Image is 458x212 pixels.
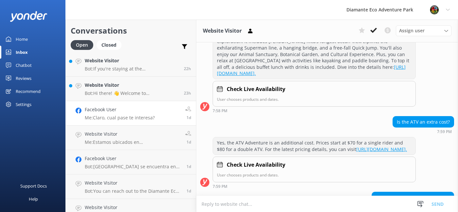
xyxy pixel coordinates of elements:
div: Sep 29 2025 07:59pm (UTC -06:00) America/Costa_Rica [393,129,454,134]
a: [URL][DOMAIN_NAME]. [356,146,407,152]
div: Absolutely! The Diamante Adventure Pass is your ticket to a full day of excitement and exploratio... [213,30,415,79]
img: 831-1756915225.png [430,5,439,15]
p: User chooses products and dates. [217,96,412,102]
span: Sep 28 2025 10:33pm (UTC -06:00) America/Costa_Rica [186,164,191,169]
strong: 7:59 PM [437,130,452,134]
div: Inbox [16,46,28,59]
div: Yes, the ATV Adventure is an additional cost. Prices start at $70 for a single rider and $80 for ... [213,137,415,155]
span: Sep 29 2025 09:14am (UTC -06:00) America/Costa_Rica [186,115,191,120]
h4: Check Live Availability [227,161,285,169]
a: Open [71,41,97,48]
img: yonder-white-logo.png [10,11,47,22]
p: Bot: Hi there! 👋 Welcome to [GEOGRAPHIC_DATA]. I’m here to help you with activities, tickets, and... [85,90,179,96]
div: Home [16,33,28,46]
a: Facebook UserMe:Claro, cual pase te interesa?1d [66,101,196,126]
h4: Website Visitor [85,130,180,138]
span: Assign user [399,27,425,34]
div: Settings [16,98,31,111]
div: Sep 29 2025 07:59pm (UTC -06:00) America/Costa_Rica [213,184,416,189]
p: Me: Claro, cual pase te interesa? [85,115,155,121]
div: Support Docs [20,179,47,192]
div: Chatbot [16,59,32,72]
div: Open [71,40,93,50]
h4: Facebook User [85,106,155,113]
strong: 7:58 PM [213,109,227,113]
span: Sep 28 2025 10:16pm (UTC -06:00) America/Costa_Rica [186,188,191,194]
div: Sep 29 2025 07:58pm (UTC -06:00) America/Costa_Rica [213,108,416,113]
div: Is the ATV an extra cost? [393,116,454,128]
a: Facebook UserBot:[GEOGRAPHIC_DATA] se encuentra en RIU Hotel [STREET_ADDRESS][PERSON_NAME]. Para ... [66,150,196,174]
div: Reviews [16,72,31,85]
h2: Conversations [71,24,191,37]
p: User chooses products and dates. [217,172,412,178]
a: [URL][DOMAIN_NAME]. [217,64,406,77]
span: Sep 29 2025 11:01am (UTC -06:00) America/Costa_Rica [184,66,191,71]
a: Website VisitorBot:Hi there! 👋 Welcome to [GEOGRAPHIC_DATA]. I’m here to help you with activities... [66,77,196,101]
div: Do all the tours include the meal? [372,192,454,203]
p: Bot: If you're staying at the [GEOGRAPHIC_DATA] or Riu Guanacaste, you'll enjoy a complimentary s... [85,66,179,72]
a: Closed [97,41,125,48]
p: Bot: [GEOGRAPHIC_DATA] se encuentra en RIU Hotel [STREET_ADDRESS][PERSON_NAME]. Para obtener dire... [85,164,182,170]
h4: Facebook User [85,155,182,162]
span: Sep 29 2025 09:13am (UTC -06:00) America/Costa_Rica [186,139,191,145]
h4: Website Visitor [85,57,179,64]
strong: 7:59 PM [213,185,227,189]
div: Recommend [16,85,41,98]
h4: Website Visitor [85,204,182,211]
div: Closed [97,40,121,50]
h3: Website Visitor [203,27,242,35]
a: Website VisitorBot:You can reach out to the Diamante Eco Adventure Park team by calling [PHONE_NU... [66,174,196,199]
div: Assign User [396,25,451,36]
h4: Website Visitor [85,179,182,187]
h4: Check Live Availability [227,85,285,94]
span: Sep 29 2025 09:53am (UTC -06:00) America/Costa_Rica [184,90,191,96]
p: Me: Estamos ubicados en [GEOGRAPHIC_DATA], [GEOGRAPHIC_DATA], [GEOGRAPHIC_DATA] [85,139,180,145]
a: Website VisitorMe:Estamos ubicados en [GEOGRAPHIC_DATA], [GEOGRAPHIC_DATA], [GEOGRAPHIC_DATA]1d [66,126,196,150]
h4: Website Visitor [85,82,179,89]
a: Website VisitorBot:If you're staying at the [GEOGRAPHIC_DATA] or Riu Guanacaste, you'll enjoy a c... [66,52,196,77]
p: Bot: You can reach out to the Diamante Eco Adventure Park team by calling [PHONE_NUMBER], sending... [85,188,182,194]
div: Help [29,192,38,205]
